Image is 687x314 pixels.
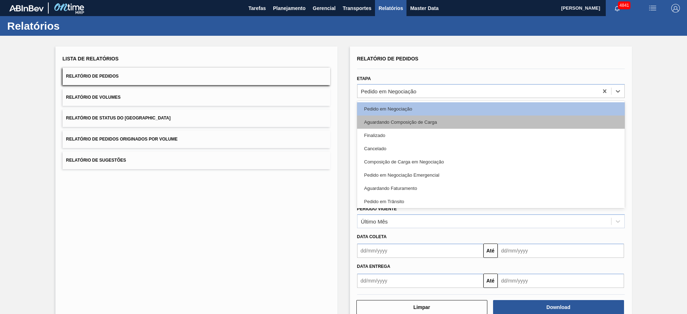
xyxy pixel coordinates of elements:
[357,155,625,168] div: Composição de Carga em Negociação
[648,4,657,13] img: userActions
[343,4,371,13] span: Transportes
[498,274,624,288] input: dd/mm/yyyy
[357,244,483,258] input: dd/mm/yyyy
[357,182,625,195] div: Aguardando Faturamento
[498,244,624,258] input: dd/mm/yyyy
[361,218,388,224] div: Último Mês
[66,158,126,163] span: Relatório de Sugestões
[63,56,119,62] span: Lista de Relatórios
[357,234,387,239] span: Data coleta
[357,102,625,116] div: Pedido em Negociação
[63,152,330,169] button: Relatório de Sugestões
[7,22,134,30] h1: Relatórios
[671,4,680,13] img: Logout
[357,168,625,182] div: Pedido em Negociação Emergencial
[273,4,306,13] span: Planejamento
[357,274,483,288] input: dd/mm/yyyy
[66,116,171,121] span: Relatório de Status do [GEOGRAPHIC_DATA]
[9,5,44,11] img: TNhmsLtSVTkK8tSr43FrP2fwEKptu5GPRR3wAAAABJRU5ErkJggg==
[410,4,438,13] span: Master Data
[357,56,419,62] span: Relatório de Pedidos
[361,88,416,94] div: Pedido em Negociação
[357,76,371,81] label: Etapa
[66,74,119,79] span: Relatório de Pedidos
[483,274,498,288] button: Até
[357,129,625,142] div: Finalizado
[63,131,330,148] button: Relatório de Pedidos Originados por Volume
[357,195,625,208] div: Pedido em Trânsito
[357,206,397,211] label: Período Vigente
[357,264,390,269] span: Data Entrega
[248,4,266,13] span: Tarefas
[66,95,121,100] span: Relatório de Volumes
[63,89,330,106] button: Relatório de Volumes
[618,1,630,9] span: 4841
[357,116,625,129] div: Aguardando Composição de Carga
[313,4,336,13] span: Gerencial
[63,68,330,85] button: Relatório de Pedidos
[606,3,629,13] button: Notificações
[379,4,403,13] span: Relatórios
[63,109,330,127] button: Relatório de Status do [GEOGRAPHIC_DATA]
[66,137,178,142] span: Relatório de Pedidos Originados por Volume
[357,142,625,155] div: Cancelado
[483,244,498,258] button: Até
